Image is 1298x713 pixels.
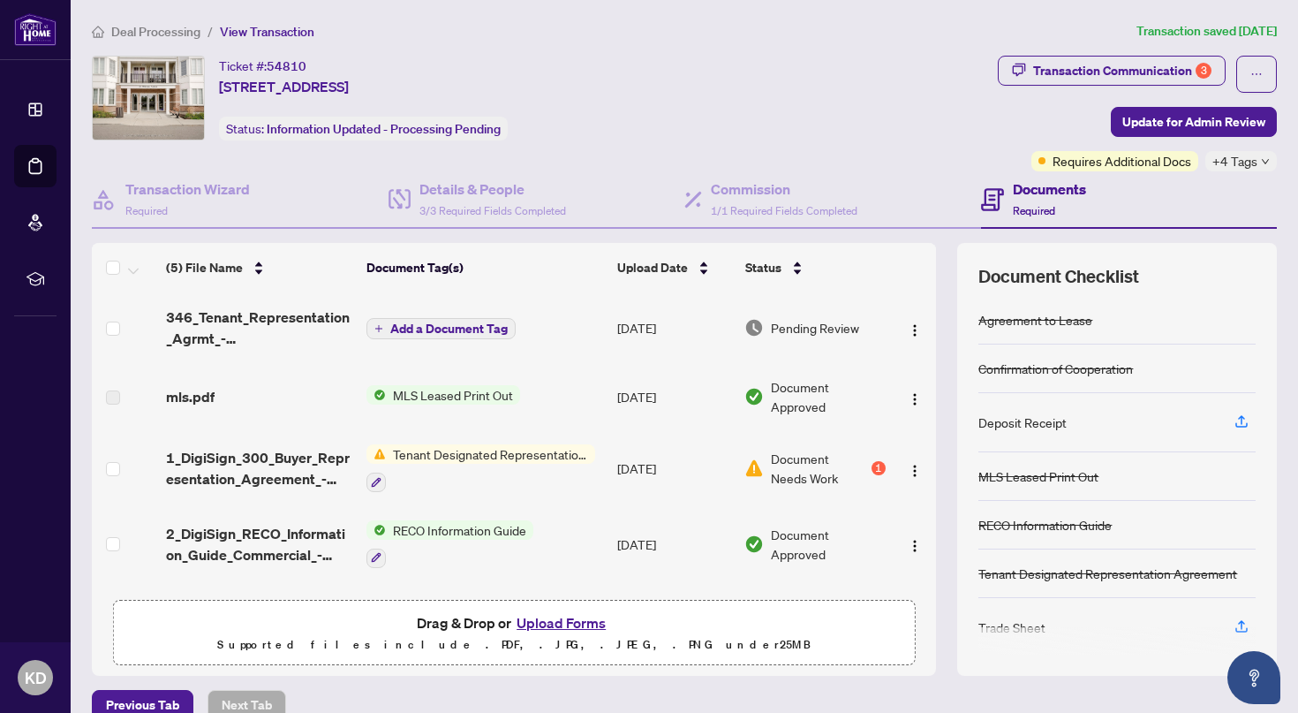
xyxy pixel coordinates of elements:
[219,76,349,97] span: [STREET_ADDRESS]
[386,444,595,464] span: Tenant Designated Representation Agreement
[872,461,886,475] div: 1
[978,564,1237,583] div: Tenant Designated Representation Agreement
[366,520,533,568] button: Status IconRECO Information Guide
[386,520,533,540] span: RECO Information Guide
[1013,204,1055,217] span: Required
[610,243,737,292] th: Upload Date
[92,26,104,38] span: home
[901,383,929,411] button: Logo
[125,204,168,217] span: Required
[166,386,215,407] span: mls.pdf
[1033,57,1211,85] div: Transaction Communication
[998,56,1226,86] button: Transaction Communication3
[1196,63,1211,79] div: 3
[901,454,929,482] button: Logo
[125,178,250,200] h4: Transaction Wizard
[744,318,764,338] img: Document Status
[417,611,611,634] span: Drag & Drop or
[771,449,867,488] span: Document Needs Work
[93,57,204,140] img: IMG-E12382312_1.jpg
[219,117,508,140] div: Status:
[390,322,508,335] span: Add a Document Tag
[366,444,386,464] img: Status Icon
[908,539,922,553] img: Logo
[610,430,737,506] td: [DATE]
[359,243,610,292] th: Document Tag(s)
[1212,151,1257,171] span: +4 Tags
[978,515,1112,535] div: RECO Information Guide
[511,611,611,634] button: Upload Forms
[111,24,200,40] span: Deal Processing
[374,324,383,333] span: plus
[908,464,922,478] img: Logo
[366,444,595,492] button: Status IconTenant Designated Representation Agreement
[1111,107,1277,137] button: Update for Admin Review
[419,178,566,200] h4: Details & People
[978,413,1067,432] div: Deposit Receipt
[978,618,1045,637] div: Trade Sheet
[166,447,352,489] span: 1_DigiSign_300_Buyer_Representation_Agreement_-_Authority_for_Purchase_or_Lease_-_B_-_PropTx-[PER...
[220,24,314,40] span: View Transaction
[711,204,857,217] span: 1/1 Required Fields Completed
[1250,68,1263,80] span: ellipsis
[978,310,1092,330] div: Agreement to Lease
[166,258,243,277] span: (5) File Name
[219,56,306,76] div: Ticket #:
[267,58,306,74] span: 54810
[366,318,516,339] button: Add a Document Tag
[366,317,516,340] button: Add a Document Tag
[366,520,386,540] img: Status Icon
[419,204,566,217] span: 3/3 Required Fields Completed
[166,523,352,565] span: 2_DigiSign_RECO_Information_Guide_Commercial_-_RECO_Forms_-_PropTx-[PERSON_NAME].pdf
[978,264,1139,289] span: Document Checklist
[908,392,922,406] img: Logo
[1122,108,1265,136] span: Update for Admin Review
[610,292,737,363] td: [DATE]
[744,387,764,406] img: Document Status
[738,243,893,292] th: Status
[1013,178,1086,200] h4: Documents
[901,314,929,342] button: Logo
[366,385,386,405] img: Status Icon
[617,258,688,277] span: Upload Date
[610,363,737,430] td: [DATE]
[711,178,857,200] h4: Commission
[908,323,922,338] img: Logo
[610,506,737,582] td: [DATE]
[14,13,57,46] img: logo
[166,307,352,349] span: 346_Tenant_Representation_Agrmt_-_Authority_for_Lease_or_Purchase_-_PropTx-OREA1.pdf
[901,530,929,558] button: Logo
[267,121,501,137] span: Information Updated - Processing Pending
[25,665,47,690] span: KD
[978,466,1098,486] div: MLS Leased Print Out
[114,601,914,666] span: Drag & Drop orUpload FormsSupported files include .PDF, .JPG, .JPEG, .PNG under25MB
[771,318,859,338] span: Pending Review
[745,258,781,277] span: Status
[125,634,903,656] p: Supported files include .PDF, .JPG, .JPEG, .PNG under 25 MB
[366,385,520,405] button: Status IconMLS Leased Print Out
[771,377,885,416] span: Document Approved
[744,535,764,554] img: Document Status
[1136,21,1277,42] article: Transaction saved [DATE]
[386,385,520,405] span: MLS Leased Print Out
[771,525,885,564] span: Document Approved
[978,359,1133,378] div: Confirmation of Cooperation
[744,459,764,478] img: Document Status
[1227,651,1280,704] button: Open asap
[610,582,737,658] td: [DATE]
[208,21,213,42] li: /
[159,243,359,292] th: (5) File Name
[1261,157,1270,166] span: down
[1053,151,1191,171] span: Requires Additional Docs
